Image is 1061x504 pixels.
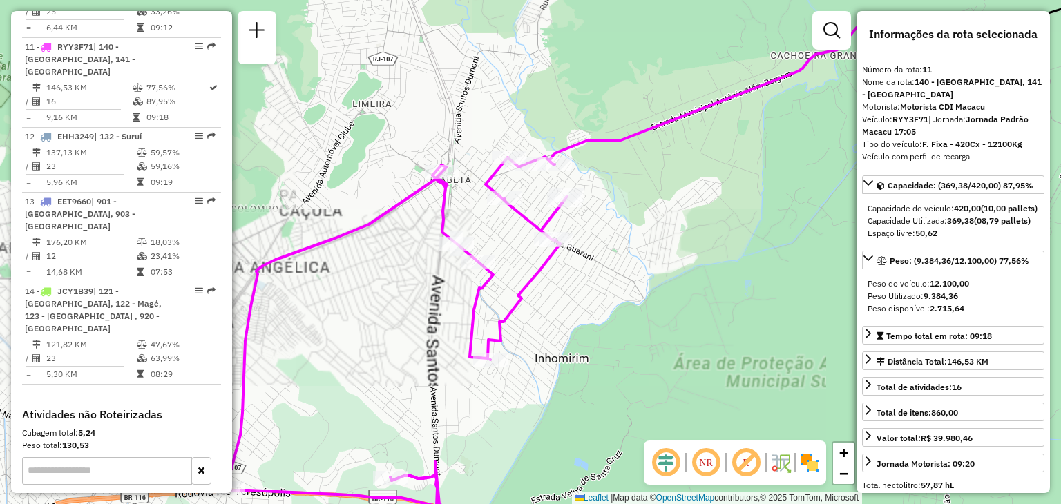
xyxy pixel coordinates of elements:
div: Espaço livre: [868,227,1039,240]
td: 33,26% [150,5,216,19]
td: 09:18 [146,110,208,124]
i: Distância Total [32,84,41,92]
a: Exibir filtros [818,17,845,44]
i: Tempo total em rota [137,370,144,378]
strong: RYY3F71 [892,114,928,124]
td: 08:29 [150,367,216,381]
div: Peso disponível: [868,302,1039,315]
i: Rota otimizada [209,84,218,92]
div: Total hectolitro: [862,479,1044,492]
i: % de utilização do peso [137,340,147,349]
div: Capacidade do veículo: [868,202,1039,215]
div: Veículo com perfil de recarga [862,151,1044,163]
i: % de utilização da cubagem [137,354,147,362]
td: 121,82 KM [46,338,136,351]
i: Total de Atividades [32,354,41,362]
strong: 16 [952,382,962,392]
i: % de utilização do peso [137,238,147,246]
h4: Informações da rota selecionada [862,28,1044,41]
i: Tempo total em rota [137,23,144,32]
em: Rota exportada [207,287,216,295]
div: Map data © contributors,© 2025 TomTom, Microsoft [572,492,862,504]
a: Nova sessão e pesquisa [243,17,271,48]
td: 23 [46,351,136,365]
strong: Motorista CDI Macacu [900,101,985,112]
span: | 901 - [GEOGRAPHIC_DATA], 903 - [GEOGRAPHIC_DATA] [25,196,135,231]
td: 25 [46,5,136,19]
span: 14 - [25,286,162,333]
i: % de utilização do peso [133,84,143,92]
div: Veículo: [862,113,1044,138]
a: Zoom out [833,463,854,484]
td: 07:53 [150,265,216,279]
span: 13 - [25,196,135,231]
td: 12 [46,249,136,263]
td: 59,57% [150,146,216,159]
td: 137,13 KM [46,146,136,159]
strong: F. Fixa - 420Cx - 12100Kg [922,139,1022,149]
strong: 12.100,00 [930,278,969,289]
i: Distância Total [32,238,41,246]
a: Capacidade: (369,38/420,00) 87,95% [862,175,1044,194]
td: / [25,351,32,365]
i: Distância Total [32,148,41,157]
strong: 5,24 [78,427,95,438]
td: = [25,175,32,189]
td: 59,16% [150,159,216,173]
span: | 140 - [GEOGRAPHIC_DATA], 141 - [GEOGRAPHIC_DATA] [25,41,135,77]
td: 47,67% [150,338,216,351]
td: = [25,367,32,381]
td: 5,96 KM [46,175,136,189]
td: / [25,95,32,108]
span: Exibir rótulo [729,446,763,479]
td: = [25,21,32,35]
span: EET9660 [57,196,91,206]
em: Rota exportada [207,42,216,50]
a: Tempo total em rota: 09:18 [862,326,1044,345]
i: % de utilização da cubagem [137,162,147,171]
span: JCY1B39 [57,286,93,296]
div: Cubagem total: [22,427,221,439]
span: 11 - [25,41,135,77]
td: 5,30 KM [46,367,136,381]
img: Fluxo de ruas [770,452,792,474]
em: Opções [195,132,203,140]
img: Exibir/Ocultar setores [799,452,821,474]
span: Ocultar deslocamento [649,446,682,479]
td: = [25,265,32,279]
i: Distância Total [32,340,41,349]
div: Jornada Motorista: 09:20 [877,458,975,470]
strong: (10,00 pallets) [981,203,1038,213]
em: Rota exportada [207,197,216,205]
td: 23,41% [150,249,216,263]
a: Total de atividades:16 [862,377,1044,396]
strong: 130,53 [62,440,89,450]
span: Peso do veículo: [868,278,969,289]
div: Valor total: [877,432,973,445]
span: | 132 - Suruí [94,131,142,142]
em: Opções [195,42,203,50]
span: | 121 - [GEOGRAPHIC_DATA], 122 - Magé, 123 - [GEOGRAPHIC_DATA] , 920 - [GEOGRAPHIC_DATA] [25,286,162,333]
td: 6,44 KM [46,21,136,35]
a: OpenStreetMap [656,493,715,503]
div: Peso total: [22,439,221,452]
span: + [839,444,848,461]
i: Tempo total em rota [137,268,144,276]
td: 23 [46,159,136,173]
div: Distância Total: [877,356,988,368]
strong: 369,38 [947,215,974,226]
td: = [25,110,32,124]
i: % de utilização da cubagem [137,8,147,16]
strong: 57,87 hL [921,480,954,490]
strong: 420,00 [954,203,981,213]
i: % de utilização da cubagem [137,252,147,260]
td: 14,68 KM [46,265,136,279]
div: Total de itens: [877,407,958,419]
i: % de utilização da cubagem [133,97,143,106]
span: Capacidade: (369,38/420,00) 87,95% [888,180,1033,191]
span: | Jornada: [862,114,1029,137]
span: EHH3249 [57,131,94,142]
a: Zoom in [833,443,854,463]
i: Total de Atividades [32,8,41,16]
span: 146,53 KM [947,356,988,367]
